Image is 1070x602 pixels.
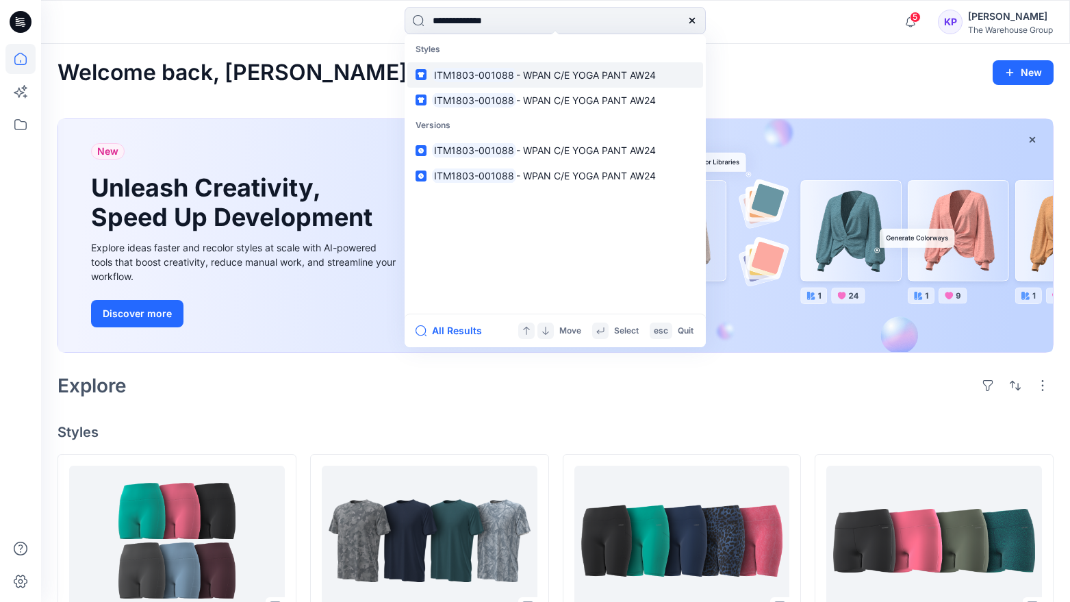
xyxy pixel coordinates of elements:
[432,168,516,184] mark: ITM1803-001088
[614,324,639,338] p: Select
[407,138,703,163] a: ITM1803-001088- WPAN C/E YOGA PANT AW24
[993,60,1054,85] button: New
[516,170,656,181] span: - WPAN C/E YOGA PANT AW24
[407,62,703,88] a: ITM1803-001088- WPAN C/E YOGA PANT AW24
[58,424,1054,440] h4: Styles
[416,323,491,339] button: All Results
[91,173,379,232] h1: Unleash Creativity, Speed Up Development
[407,88,703,113] a: ITM1803-001088- WPAN C/E YOGA PANT AW24
[938,10,963,34] div: KP
[407,37,703,62] p: Styles
[910,12,921,23] span: 5
[559,324,581,338] p: Move
[968,25,1053,35] div: The Warehouse Group
[432,92,516,108] mark: ITM1803-001088
[58,60,407,86] h2: Welcome back, [PERSON_NAME]
[432,142,516,158] mark: ITM1803-001088
[516,95,656,106] span: - WPAN C/E YOGA PANT AW24
[407,113,703,138] p: Versions
[516,69,656,81] span: - WPAN C/E YOGA PANT AW24
[97,143,118,160] span: New
[432,67,516,83] mark: ITM1803-001088
[91,300,183,327] button: Discover more
[516,145,656,156] span: - WPAN C/E YOGA PANT AW24
[678,324,693,338] p: Quit
[654,324,668,338] p: esc
[58,375,127,397] h2: Explore
[91,240,399,284] div: Explore ideas faster and recolor styles at scale with AI-powered tools that boost creativity, red...
[968,8,1053,25] div: [PERSON_NAME]
[91,300,399,327] a: Discover more
[407,163,703,188] a: ITM1803-001088- WPAN C/E YOGA PANT AW24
